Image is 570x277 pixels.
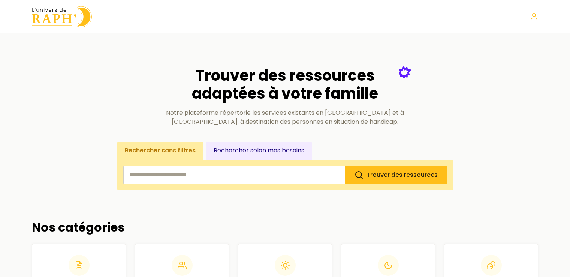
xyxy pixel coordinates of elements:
[206,142,312,160] button: Rechercher selon mes besoins
[399,66,411,78] img: Étoile
[159,66,411,102] h2: Trouver des ressources adaptées à votre famille
[117,142,203,160] button: Rechercher sans filtres
[32,6,92,27] img: Univers de Raph logo
[159,108,411,126] p: Notre plateforme répertorie les services existants en [GEOGRAPHIC_DATA] et à [GEOGRAPHIC_DATA], à...
[32,220,539,235] h2: Nos catégories
[530,12,539,21] a: Se connecter
[345,166,447,184] button: Trouver des ressources
[367,170,438,179] span: Trouver des ressources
